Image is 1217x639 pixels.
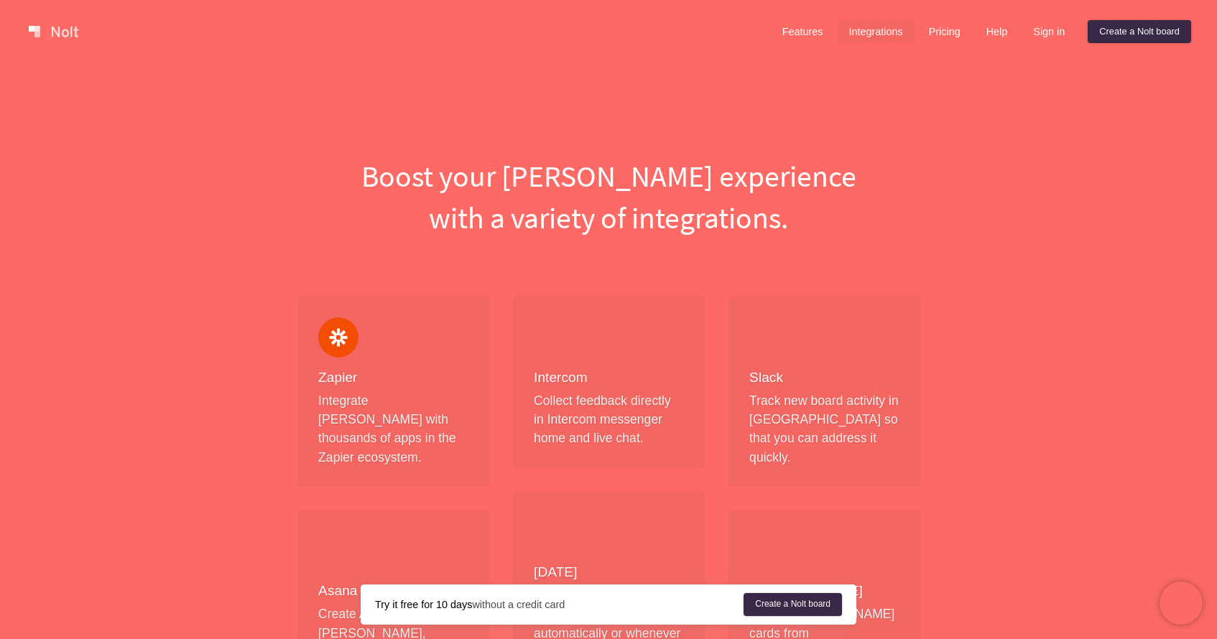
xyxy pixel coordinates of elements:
p: Track new board activity in [GEOGRAPHIC_DATA] so that you can address it quickly. [749,391,899,467]
p: Integrate [PERSON_NAME] with thousands of apps in the Zapier ecosystem. [318,391,468,467]
a: Create a Nolt board [744,593,842,616]
a: Create a Nolt board [1088,20,1191,43]
a: Pricing [917,20,972,43]
h4: Slack [749,369,899,387]
h4: Intercom [534,369,683,387]
h1: Boost your [PERSON_NAME] experience with a variety of integrations. [285,155,932,238]
strong: Try it free for 10 days [375,599,472,610]
a: Help [975,20,1019,43]
a: Integrations [837,20,914,43]
a: Features [771,20,835,43]
h4: [PERSON_NAME] [749,582,899,600]
h4: Zapier [318,369,468,387]
h4: Asana [318,582,468,600]
a: Sign in [1022,20,1076,43]
h4: [DATE] [534,564,683,582]
div: without a credit card [375,597,744,612]
iframe: Chatra live chat [1160,582,1203,625]
p: Collect feedback directly in Intercom messenger home and live chat. [534,391,683,448]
